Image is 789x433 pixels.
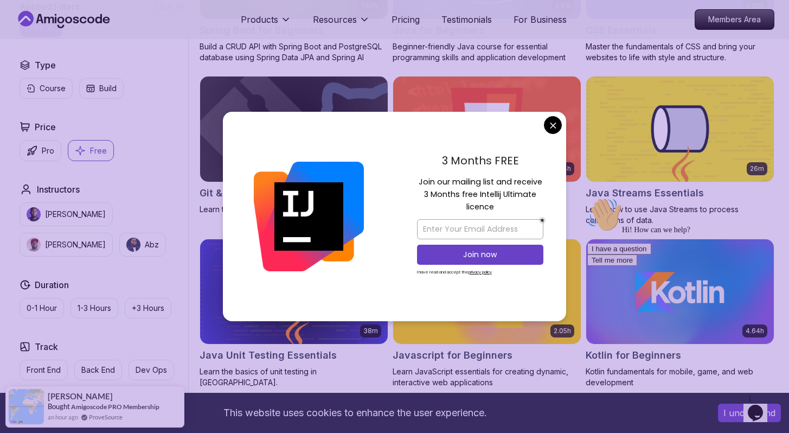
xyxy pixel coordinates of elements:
[89,412,123,422] a: ProveSource
[90,145,107,156] p: Free
[586,186,704,201] h2: Java Streams Essentials
[393,76,581,226] a: HTML Essentials card1.84hHTML EssentialsMaster the Fundamentals of HTML for Web Development!
[200,76,388,215] a: Git & GitHub Fundamentals cardGit & GitHub FundamentalsLearn the fundamentals of Git and GitHub.
[313,13,357,26] p: Resources
[241,13,291,35] button: Products
[35,340,58,353] h2: Track
[200,186,328,201] h2: Git & GitHub Fundamentals
[119,233,166,257] button: instructor imgAbz
[20,140,61,161] button: Pro
[393,77,581,182] img: HTML Essentials card
[27,365,61,375] p: Front End
[695,9,774,30] a: Members Area
[79,78,124,99] button: Build
[9,389,44,424] img: provesource social proof notification image
[363,327,378,335] p: 38m
[586,77,774,182] img: Java Streams Essentials card
[68,140,114,161] button: Free
[27,207,41,221] img: instructor img
[132,303,164,314] p: +3 Hours
[145,239,159,250] p: Abz
[48,412,78,422] span: an hour ago
[583,193,778,384] iframe: chat widget
[441,13,492,26] a: Testimonials
[514,13,567,26] a: For Business
[4,61,54,73] button: Tell me more
[27,303,57,314] p: 0-1 Hour
[4,33,107,41] span: Hi! How can we help?
[393,41,581,63] p: Beginner-friendly Java course for essential programming skills and application development
[200,41,388,63] p: Build a CRUD API with Spring Boot and PostgreSQL database using Spring Data JPA and Spring AI
[74,360,122,380] button: Back End
[35,120,56,133] h2: Price
[393,348,512,363] h2: Javascript for Beginners
[554,327,571,335] p: 2.05h
[48,402,70,411] span: Bought
[313,13,370,35] button: Resources
[4,4,200,73] div: 👋Hi! How can we help?I have a questionTell me more
[126,238,140,252] img: instructor img
[392,13,420,26] a: Pricing
[45,239,106,250] p: [PERSON_NAME]
[99,83,117,94] p: Build
[200,366,388,388] p: Learn the basics of unit testing in [GEOGRAPHIC_DATA].
[20,233,113,257] button: instructor img[PERSON_NAME]
[78,303,111,314] p: 1-3 Hours
[20,360,68,380] button: Front End
[42,145,54,156] p: Pro
[45,209,106,220] p: [PERSON_NAME]
[125,298,171,319] button: +3 Hours
[743,390,778,422] iframe: chat widget
[35,59,56,72] h2: Type
[586,76,774,226] a: Java Streams Essentials card26mJava Streams EssentialsLearn how to use Java Streams to process co...
[48,392,113,401] span: [PERSON_NAME]
[241,13,278,26] p: Products
[695,10,774,29] p: Members Area
[8,401,702,425] div: This website uses cookies to enhance the user experience.
[750,164,764,173] p: 26m
[136,365,167,375] p: Dev Ops
[20,78,73,99] button: Course
[718,404,781,422] button: Accept cookies
[20,202,113,226] button: instructor img[PERSON_NAME]
[393,366,581,388] p: Learn JavaScript essentials for creating dynamic, interactive web applications
[71,403,159,411] a: Amigoscode PRO Membership
[200,77,388,182] img: Git & GitHub Fundamentals card
[70,298,118,319] button: 1-3 Hours
[4,50,68,61] button: I have a question
[20,298,64,319] button: 0-1 Hour
[35,278,69,291] h2: Duration
[200,239,388,389] a: Java Unit Testing Essentials card38mJava Unit Testing EssentialsLearn the basics of unit testing ...
[129,360,174,380] button: Dev Ops
[81,365,115,375] p: Back End
[40,83,66,94] p: Course
[200,204,388,215] p: Learn the fundamentals of Git and GitHub.
[200,348,337,363] h2: Java Unit Testing Essentials
[586,41,774,63] p: Master the fundamentals of CSS and bring your websites to life with style and structure.
[37,183,80,196] h2: Instructors
[4,4,39,39] img: :wave:
[27,238,41,252] img: instructor img
[200,239,388,345] img: Java Unit Testing Essentials card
